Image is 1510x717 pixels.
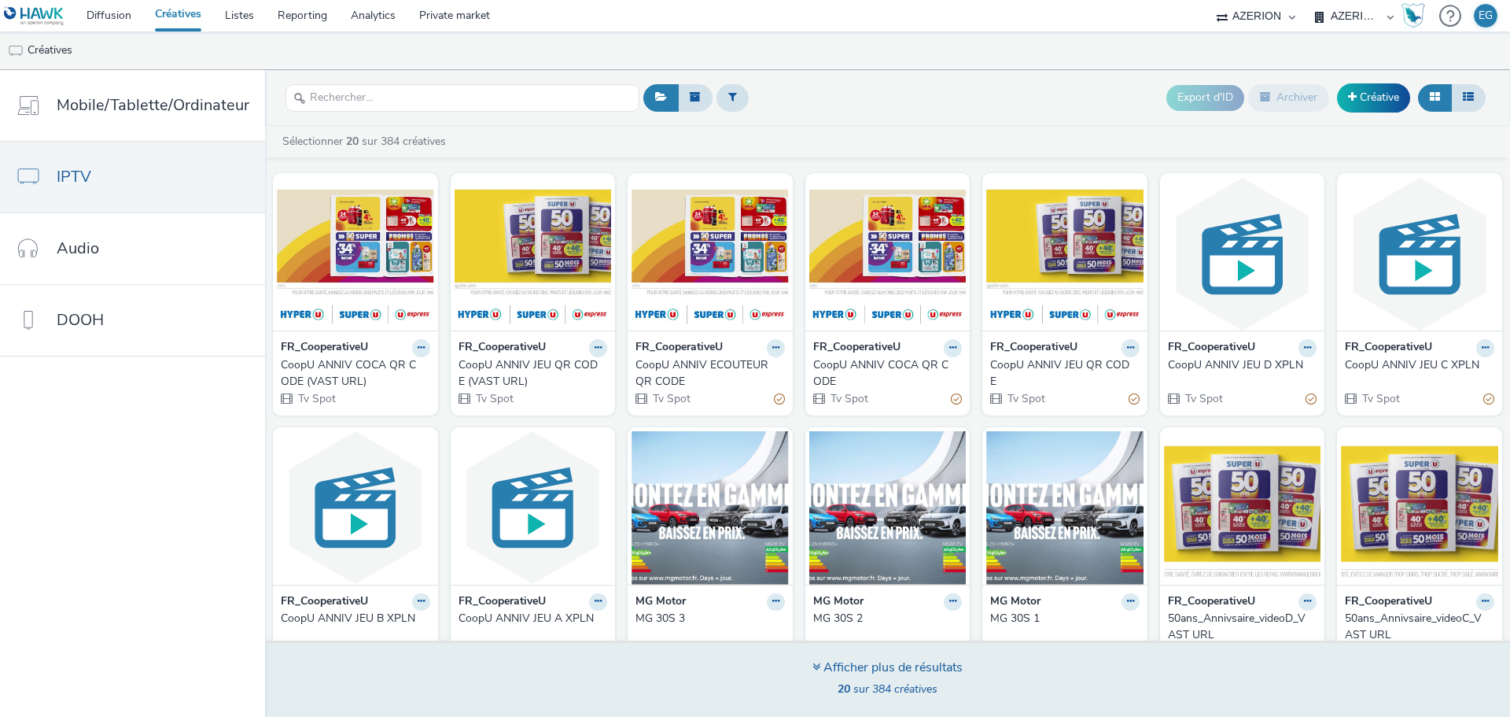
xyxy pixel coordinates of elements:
[1006,391,1045,406] span: Tv Spot
[57,237,99,260] span: Audio
[635,357,785,390] a: CoopU ANNIV ECOUTEUR QR CODE
[635,611,779,626] div: MG 30S 3
[1341,431,1498,585] img: 50ans_Annivsaire_videoC_VAST URL visual
[813,611,956,626] div: MG 30S 2
[809,431,967,585] img: MG 30S 2 visual
[57,309,104,331] span: DOOH
[813,611,963,626] a: MG 30S 2
[813,357,956,390] div: CoopU ANNIV COCA QR CODE
[986,177,1144,331] img: CoopU ANNIV JEU QR CODE visual
[281,611,430,626] a: CoopU ANNIV JEU B XPLN
[813,339,900,357] strong: FR_CooperativeU
[281,593,368,612] strong: FR_CooperativeU
[1248,84,1329,111] button: Archiver
[990,339,1077,357] strong: FR_CooperativeU
[1164,431,1321,585] img: 50ans_Annivsaire_videoD_VAST URL visual
[1168,339,1255,357] strong: FR_CooperativeU
[1166,85,1244,110] button: Export d'ID
[1168,611,1311,643] div: 50ans_Annivsaire_videoD_VAST URL
[346,134,359,149] strong: 20
[813,357,963,390] a: CoopU ANNIV COCA QR CODE
[455,431,612,585] img: CoopU ANNIV JEU A XPLN visual
[632,431,789,585] img: MG 30S 3 visual
[1401,3,1431,28] a: Hawk Academy
[990,593,1040,612] strong: MG Motor
[1479,4,1493,28] div: EG
[459,339,546,357] strong: FR_CooperativeU
[990,357,1140,390] a: CoopU ANNIV JEU QR CODE
[455,177,612,331] img: CoopU ANNIV JEU QR CODE (VAST URL) visual
[990,611,1140,626] a: MG 30S 1
[812,659,963,677] div: Afficher plus de résultats
[1361,391,1400,406] span: Tv Spot
[281,357,424,390] div: CoopU ANNIV COCA QR CODE (VAST URL)
[651,391,691,406] span: Tv Spot
[1401,3,1425,28] img: Hawk Academy
[459,357,608,390] a: CoopU ANNIV JEU QR CODE (VAST URL)
[277,177,434,331] img: CoopU ANNIV COCA QR CODE (VAST URL) visual
[1306,391,1317,408] div: Partiellement valide
[285,84,639,112] input: Rechercher...
[57,94,249,116] span: Mobile/Tablette/Ordinateur
[281,611,424,626] div: CoopU ANNIV JEU B XPLN
[459,357,602,390] div: CoopU ANNIV JEU QR CODE (VAST URL)
[1345,611,1488,643] div: 50ans_Annivsaire_videoC_VAST URL
[281,357,430,390] a: CoopU ANNIV COCA QR CODE (VAST URL)
[1418,84,1452,111] button: Grille
[632,177,789,331] img: CoopU ANNIV ECOUTEUR QR CODE visual
[474,391,514,406] span: Tv Spot
[1345,339,1432,357] strong: FR_CooperativeU
[1483,391,1494,408] div: Partiellement valide
[1129,391,1140,408] div: Partiellement valide
[813,593,864,612] strong: MG Motor
[1341,177,1498,331] img: CoopU ANNIV JEU C XPLN visual
[296,391,336,406] span: Tv Spot
[1345,357,1494,373] a: CoopU ANNIV JEU C XPLN
[829,391,868,406] span: Tv Spot
[1184,391,1223,406] span: Tv Spot
[277,431,434,585] img: CoopU ANNIV JEU B XPLN visual
[951,391,962,408] div: Partiellement valide
[1451,84,1486,111] button: Liste
[459,611,602,626] div: CoopU ANNIV JEU A XPLN
[990,357,1133,390] div: CoopU ANNIV JEU QR CODE
[1168,593,1255,612] strong: FR_CooperativeU
[1164,177,1321,331] img: CoopU ANNIV JEU D XPLN visual
[459,593,546,612] strong: FR_CooperativeU
[57,165,91,188] span: IPTV
[838,682,937,697] span: sur 384 créatives
[986,431,1144,585] img: MG 30S 1 visual
[1345,593,1432,612] strong: FR_CooperativeU
[281,339,368,357] strong: FR_CooperativeU
[4,6,64,26] img: undefined Logo
[1168,611,1317,643] a: 50ans_Annivsaire_videoD_VAST URL
[838,682,850,697] strong: 20
[635,593,686,612] strong: MG Motor
[8,43,24,59] img: tv
[1345,611,1494,643] a: 50ans_Annivsaire_videoC_VAST URL
[1337,83,1410,112] a: Créative
[990,611,1133,626] div: MG 30S 1
[281,134,452,149] a: Sélectionner sur 384 créatives
[774,391,785,408] div: Partiellement valide
[635,611,785,626] a: MG 30S 3
[809,177,967,331] img: CoopU ANNIV COCA QR CODE visual
[635,357,779,390] div: CoopU ANNIV ECOUTEUR QR CODE
[1168,357,1311,373] div: CoopU ANNIV JEU D XPLN
[459,611,608,626] a: CoopU ANNIV JEU A XPLN
[1168,357,1317,373] a: CoopU ANNIV JEU D XPLN
[635,339,723,357] strong: FR_CooperativeU
[1345,357,1488,373] div: CoopU ANNIV JEU C XPLN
